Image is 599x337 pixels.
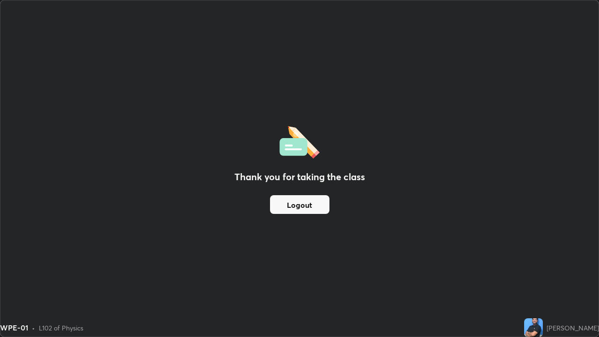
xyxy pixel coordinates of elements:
div: • [32,323,35,333]
h2: Thank you for taking the class [234,170,365,184]
img: f2301bd397bc4cf78b0e65b0791dc59c.jpg [524,318,543,337]
div: [PERSON_NAME] [547,323,599,333]
img: offlineFeedback.1438e8b3.svg [279,123,320,159]
div: L102 of Physics [39,323,83,333]
button: Logout [270,195,329,214]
